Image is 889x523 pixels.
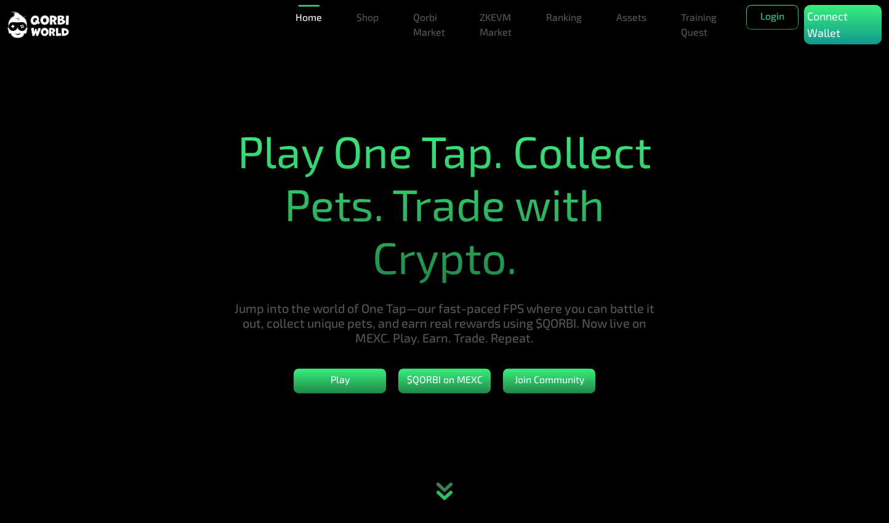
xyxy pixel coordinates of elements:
[398,368,491,393] button: $QORBI on MEXC
[294,368,386,393] button: Play
[417,468,472,523] div: animation
[7,10,69,39] img: sticky brand-logo
[475,5,517,44] a: ZKEVM Market
[408,5,450,44] a: Qorbi Market
[807,8,879,41] p: Connect Wallet
[611,5,651,30] a: Assets
[541,5,587,30] a: Ranking
[352,5,384,30] a: Shop
[291,5,327,30] a: Home
[230,301,659,345] h5: Jump into the world of One Tap—our fast-paced FPS where you can battle it out, collect unique pet...
[503,368,595,393] button: Join Community
[746,5,798,30] button: Login
[676,5,722,44] a: Training Quest
[230,124,659,283] h1: Play One Tap. Collect Pets. Trade with Crypto.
